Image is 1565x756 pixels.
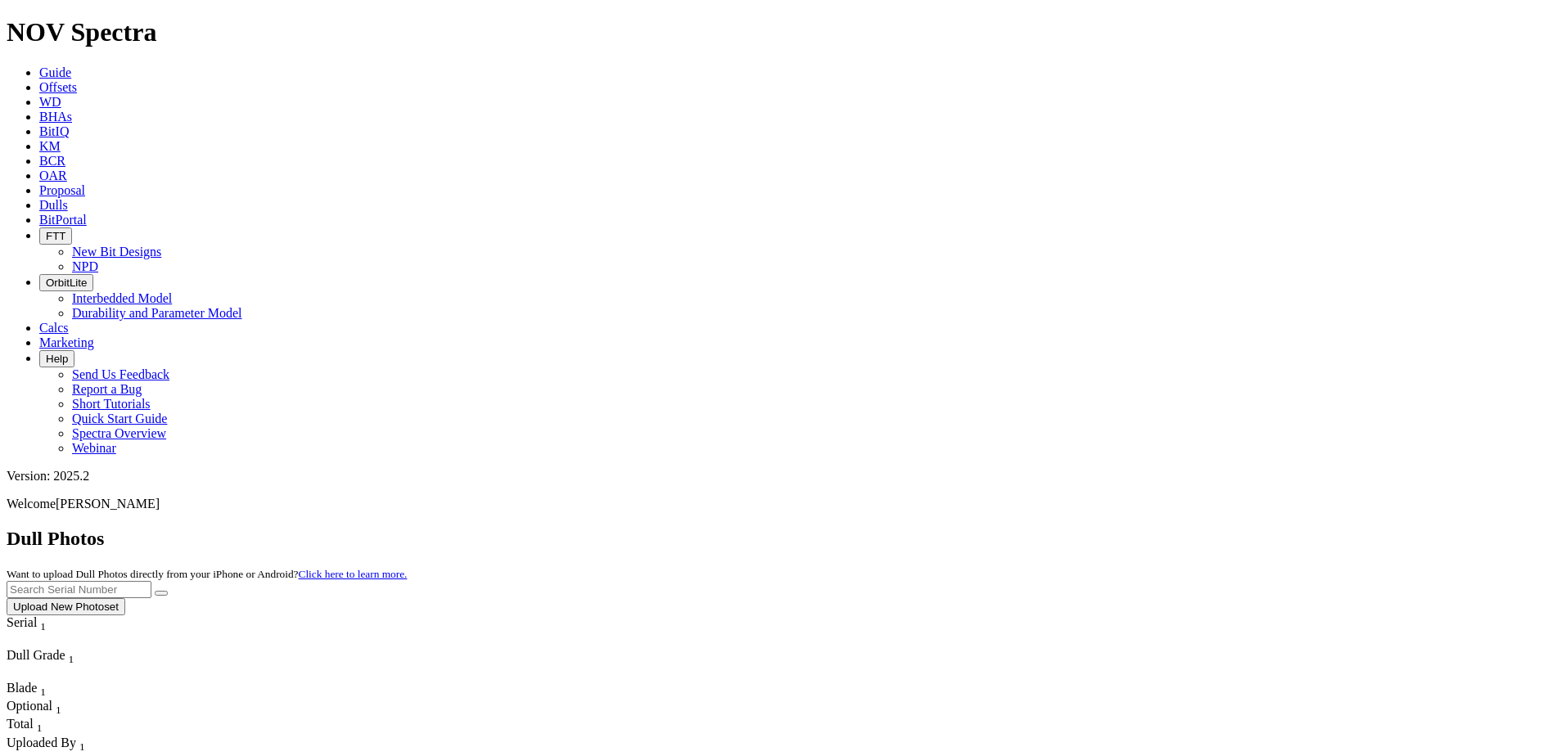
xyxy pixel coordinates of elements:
[7,666,121,681] div: Column Menu
[69,653,74,665] sub: 1
[46,230,65,242] span: FTT
[72,245,161,259] a: New Bit Designs
[7,681,64,699] div: Sort None
[79,740,85,753] sub: 1
[40,681,46,695] span: Sort None
[299,568,408,580] a: Click here to learn more.
[7,615,76,648] div: Sort None
[7,581,151,598] input: Search Serial Number
[7,717,64,735] div: Sort None
[7,648,121,681] div: Sort None
[39,227,72,245] button: FTT
[39,321,69,335] a: Calcs
[39,169,67,182] a: OAR
[7,469,1558,484] div: Version: 2025.2
[39,198,68,212] a: Dulls
[7,717,64,735] div: Total Sort None
[37,717,43,731] span: Sort None
[37,722,43,735] sub: 1
[40,686,46,698] sub: 1
[46,353,68,365] span: Help
[72,291,172,305] a: Interbedded Model
[7,699,64,717] div: Sort None
[7,717,34,731] span: Total
[39,139,61,153] a: KM
[46,277,87,289] span: OrbitLite
[72,412,167,425] a: Quick Start Guide
[72,306,242,320] a: Durability and Parameter Model
[39,80,77,94] a: Offsets
[72,367,169,381] a: Send Us Feedback
[39,154,65,168] a: BCR
[7,736,160,754] div: Uploaded By Sort None
[7,528,1558,550] h2: Dull Photos
[7,615,76,633] div: Serial Sort None
[69,648,74,662] span: Sort None
[72,441,116,455] a: Webinar
[39,213,87,227] a: BitPortal
[39,110,72,124] a: BHAs
[7,699,64,717] div: Optional Sort None
[72,259,98,273] a: NPD
[39,274,93,291] button: OrbitLite
[39,124,69,138] a: BitIQ
[7,497,1558,511] p: Welcome
[7,736,76,749] span: Uploaded By
[7,699,52,713] span: Optional
[39,350,74,367] button: Help
[72,426,166,440] a: Spectra Overview
[72,397,151,411] a: Short Tutorials
[56,699,61,713] span: Sort None
[56,704,61,716] sub: 1
[7,598,125,615] button: Upload New Photoset
[56,497,160,511] span: [PERSON_NAME]
[79,736,85,749] span: Sort None
[7,17,1558,47] h1: NOV Spectra
[7,681,64,699] div: Blade Sort None
[39,183,85,197] a: Proposal
[7,568,407,580] small: Want to upload Dull Photos directly from your iPhone or Android?
[39,335,94,349] a: Marketing
[7,648,65,662] span: Dull Grade
[7,615,37,629] span: Serial
[72,382,142,396] a: Report a Bug
[7,633,76,648] div: Column Menu
[7,681,37,695] span: Blade
[39,95,61,109] a: WD
[40,615,46,629] span: Sort None
[40,620,46,632] sub: 1
[7,648,121,666] div: Dull Grade Sort None
[39,65,71,79] a: Guide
